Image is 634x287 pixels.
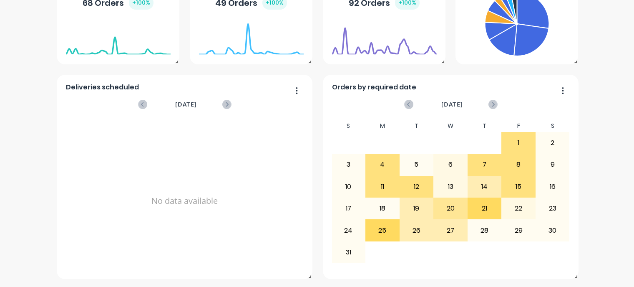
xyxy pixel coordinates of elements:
[433,120,468,132] div: W
[366,220,399,241] div: 25
[434,220,467,241] div: 27
[400,220,433,241] div: 26
[502,198,535,219] div: 22
[536,176,569,197] div: 16
[468,176,501,197] div: 14
[536,154,569,175] div: 9
[502,154,535,175] div: 8
[332,198,365,219] div: 17
[468,120,502,132] div: T
[434,176,467,197] div: 13
[468,220,501,241] div: 28
[366,154,399,175] div: 4
[441,100,463,109] span: [DATE]
[536,120,570,132] div: S
[468,154,501,175] div: 7
[502,132,535,153] div: 1
[434,198,467,219] div: 20
[502,220,535,241] div: 29
[400,154,433,175] div: 5
[400,176,433,197] div: 12
[332,154,365,175] div: 3
[400,198,433,219] div: 19
[400,120,434,132] div: T
[332,220,365,241] div: 24
[66,120,304,282] div: No data available
[536,198,569,219] div: 23
[332,242,365,263] div: 31
[366,198,399,219] div: 18
[175,100,197,109] span: [DATE]
[332,120,366,132] div: S
[332,176,365,197] div: 10
[365,120,400,132] div: M
[468,198,501,219] div: 21
[502,176,535,197] div: 15
[501,120,536,132] div: F
[434,154,467,175] div: 6
[536,220,569,241] div: 30
[536,132,569,153] div: 2
[366,176,399,197] div: 11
